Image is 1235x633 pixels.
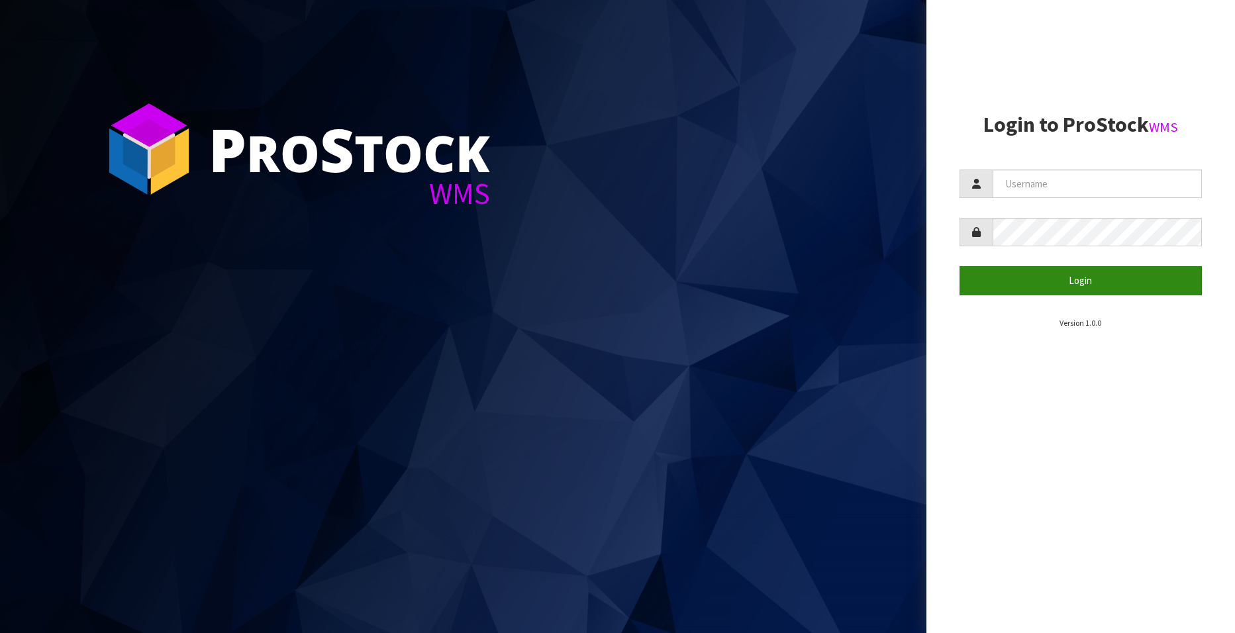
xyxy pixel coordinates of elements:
[209,179,490,209] div: WMS
[209,109,246,189] span: P
[99,99,199,199] img: ProStock Cube
[1149,119,1178,136] small: WMS
[993,170,1202,198] input: Username
[1060,318,1101,328] small: Version 1.0.0
[960,266,1202,295] button: Login
[320,109,354,189] span: S
[209,119,490,179] div: ro tock
[960,113,1202,136] h2: Login to ProStock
